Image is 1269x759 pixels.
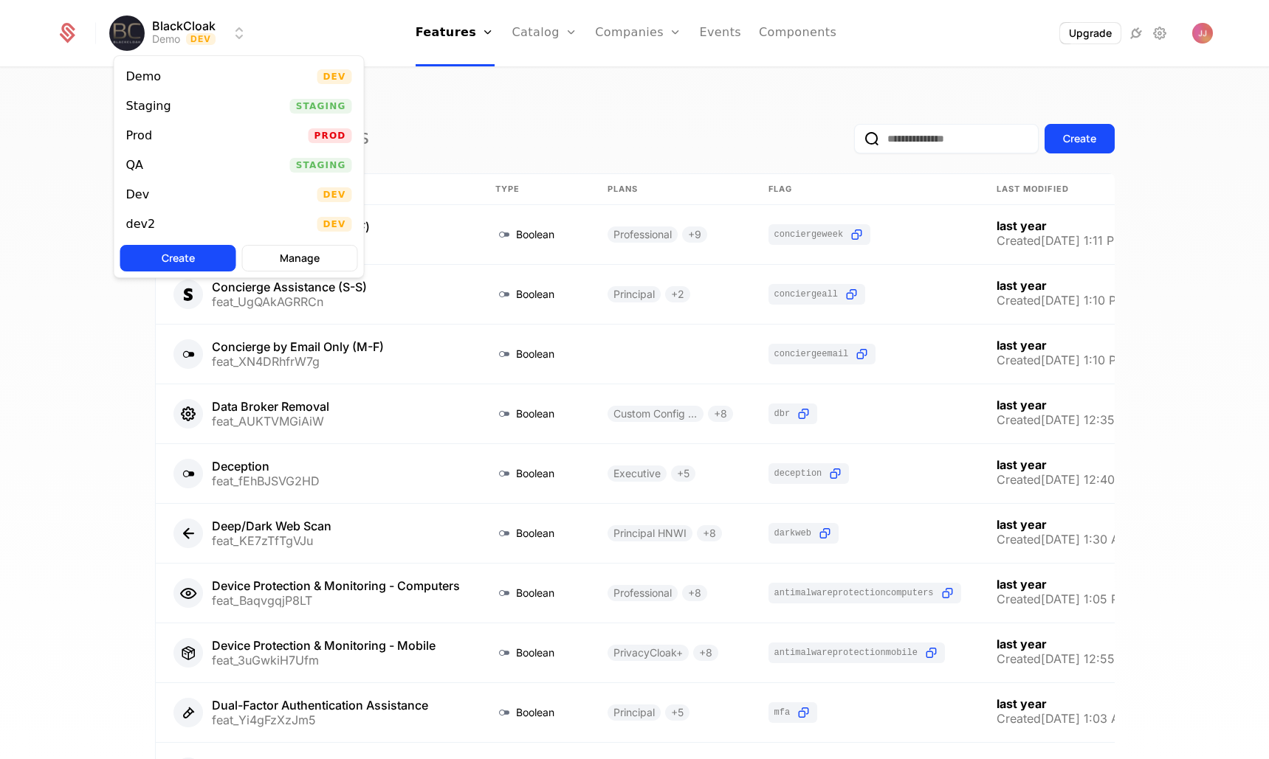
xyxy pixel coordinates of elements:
[126,218,156,230] div: dev2
[290,158,352,173] span: Staging
[309,128,352,143] span: Prod
[317,187,351,202] span: Dev
[114,55,365,278] div: Select environment
[126,71,162,83] div: Demo
[242,245,358,271] button: Manage
[126,189,150,201] div: Dev
[290,99,352,114] span: Staging
[317,69,351,84] span: Dev
[126,100,171,112] div: Staging
[120,245,236,271] button: Create
[317,217,351,232] span: Dev
[126,159,144,171] div: QA
[126,130,153,142] div: Prod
